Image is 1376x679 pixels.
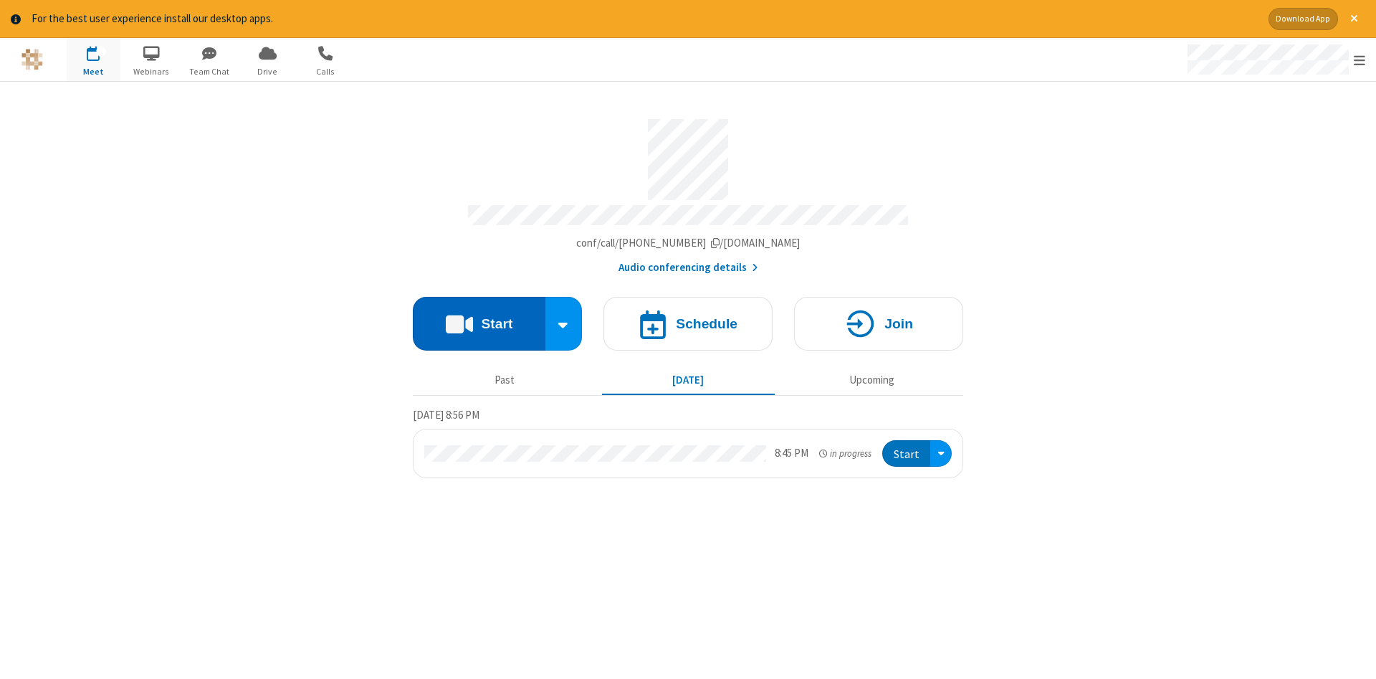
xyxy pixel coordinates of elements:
[183,65,236,78] span: Team Chat
[602,367,775,394] button: [DATE]
[785,367,958,394] button: Upcoming
[930,440,952,467] div: Open menu
[618,260,758,276] button: Audio conferencing details
[882,440,930,467] button: Start
[299,65,353,78] span: Calls
[794,297,963,351] button: Join
[1343,8,1365,30] button: Close alert
[67,65,120,78] span: Meet
[241,65,295,78] span: Drive
[125,65,178,78] span: Webinars
[413,108,963,275] section: Account details
[21,49,43,70] img: QA Selenium DO NOT DELETE OR CHANGE
[413,407,963,478] section: Today's Meetings
[676,317,737,331] h4: Schedule
[481,317,512,331] h4: Start
[819,447,871,460] em: in progress
[1174,38,1376,81] div: Open menu
[413,408,479,422] span: [DATE] 8:56 PM
[545,297,583,351] div: Start conference options
[5,38,59,81] button: Logo
[32,11,1258,27] div: For the best user experience install our desktop apps.
[419,367,591,394] button: Past
[884,317,913,331] h4: Join
[576,236,801,250] span: Copy my meeting room link
[576,235,801,252] button: Copy my meeting room linkCopy my meeting room link
[97,46,106,57] div: 1
[413,297,545,351] button: Start
[775,445,808,462] div: 8:45 PM
[603,297,773,351] button: Schedule
[1268,8,1338,30] button: Download App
